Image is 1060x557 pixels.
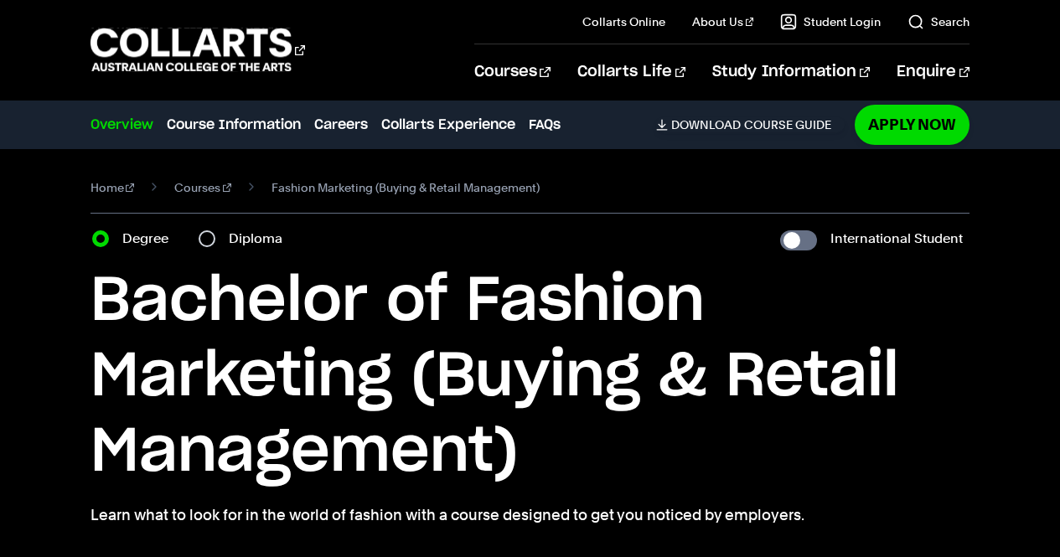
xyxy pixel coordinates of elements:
[90,115,153,135] a: Overview
[582,13,665,30] a: Collarts Online
[671,117,741,132] span: Download
[174,176,231,199] a: Courses
[577,44,685,100] a: Collarts Life
[855,105,970,144] a: Apply Now
[830,227,963,250] label: International Student
[529,115,561,135] a: FAQs
[90,176,135,199] a: Home
[474,44,551,100] a: Courses
[712,44,870,100] a: Study Information
[229,227,292,250] label: Diploma
[271,176,540,199] span: Fashion Marketing (Buying & Retail Management)
[90,26,305,74] div: Go to homepage
[381,115,515,135] a: Collarts Experience
[780,13,881,30] a: Student Login
[122,227,178,250] label: Degree
[314,115,368,135] a: Careers
[90,264,970,490] h1: Bachelor of Fashion Marketing (Buying & Retail Management)
[692,13,754,30] a: About Us
[907,13,970,30] a: Search
[90,503,970,527] p: Learn what to look for in the world of fashion with a course designed to get you noticed by emplo...
[656,117,845,132] a: DownloadCourse Guide
[897,44,970,100] a: Enquire
[167,115,301,135] a: Course Information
